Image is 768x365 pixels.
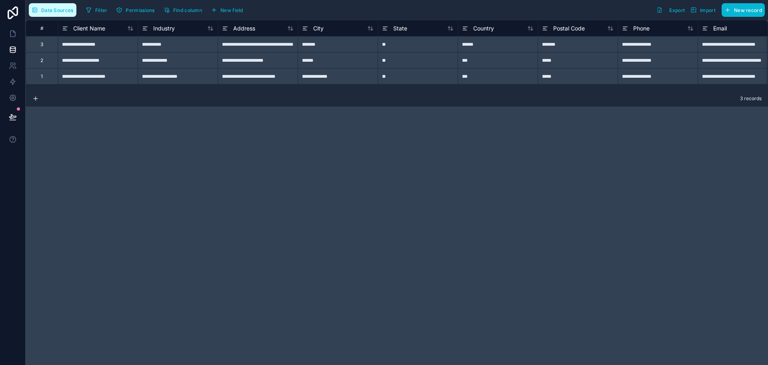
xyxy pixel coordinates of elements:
[208,4,246,16] button: New field
[73,24,105,32] span: Client Name
[654,3,688,17] button: Export
[32,25,52,31] div: #
[700,7,716,13] span: Import
[113,4,160,16] a: Permissions
[669,7,685,13] span: Export
[233,24,255,32] span: Address
[40,41,43,48] div: 3
[734,7,762,13] span: New record
[29,3,76,17] button: Data Sources
[126,7,154,13] span: Permissions
[40,57,43,64] div: 2
[220,7,243,13] span: New field
[113,4,157,16] button: Permissions
[718,3,765,17] a: New record
[161,4,205,16] button: Find column
[688,3,718,17] button: Import
[633,24,650,32] span: Phone
[393,24,407,32] span: State
[740,95,762,102] span: 3 records
[41,7,74,13] span: Data Sources
[83,4,110,16] button: Filter
[722,3,765,17] button: New record
[553,24,585,32] span: Postal Code
[153,24,175,32] span: Industry
[41,73,43,80] div: 1
[313,24,324,32] span: City
[713,24,727,32] span: Email
[173,7,202,13] span: Find column
[95,7,108,13] span: Filter
[473,24,494,32] span: Country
